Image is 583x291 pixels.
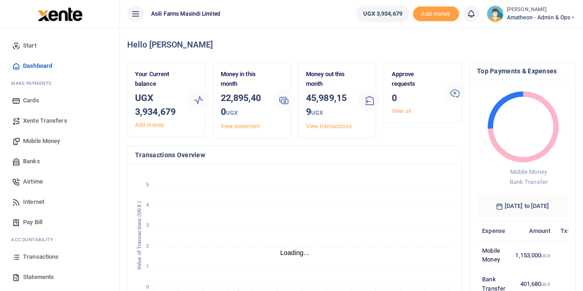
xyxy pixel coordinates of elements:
[23,252,59,261] span: Transactions
[23,116,67,125] span: Xente Transfers
[23,218,42,227] span: Pay Bill
[555,241,579,269] td: 2
[135,91,180,119] h3: UGX 3,934,679
[7,172,112,192] a: Airtime
[38,7,82,21] img: logo-large
[280,249,309,256] text: Loading...
[146,182,149,188] tspan: 5
[23,197,44,207] span: Internet
[507,6,576,14] small: [PERSON_NAME]
[7,247,112,267] a: Transactions
[23,96,39,105] span: Cards
[135,70,180,89] p: Your Current balance
[7,192,112,212] a: Internet
[146,243,149,249] tspan: 2
[487,6,576,22] a: profile-user [PERSON_NAME] Amatheon - Admin & Ops
[23,273,54,282] span: Statements
[477,195,568,217] h6: [DATE] to [DATE]
[23,177,43,186] span: Airtime
[146,263,149,269] tspan: 1
[413,6,459,22] li: Toup your wallet
[477,241,510,269] td: Mobile Money
[7,76,112,90] li: M
[363,9,402,18] span: UGX 3,934,679
[356,6,409,22] a: UGX 3,934,679
[146,202,149,208] tspan: 4
[220,123,259,130] a: View statement
[7,232,112,247] li: Ac
[147,10,224,18] span: Asili Farms Masindi Limited
[23,41,36,50] span: Start
[507,13,576,22] span: Amatheon - Admin & Ops
[146,222,149,228] tspan: 3
[7,267,112,287] a: Statements
[413,6,459,22] span: Add money
[352,6,412,22] li: Wallet ballance
[226,109,238,116] small: UGX
[136,201,142,270] text: Value of Transactions (UGX )
[7,151,112,172] a: Banks
[7,56,112,76] a: Dashboard
[477,221,510,241] th: Expense
[7,212,112,232] a: Pay Bill
[477,66,568,76] h4: Top Payments & Expenses
[306,91,351,120] h3: 45,989,159
[18,237,53,242] span: countability
[23,157,40,166] span: Banks
[510,241,555,269] td: 1,153,000
[311,109,323,116] small: UGX
[37,10,82,17] a: logo-small logo-large logo-large
[306,123,352,130] a: View transactions
[510,168,547,175] span: Mobile Money
[509,178,547,185] span: Bank Transfer
[413,10,459,17] a: Add money
[23,137,60,146] span: Mobile Money
[510,221,555,241] th: Amount
[541,282,550,287] small: UGX
[487,6,503,22] img: profile-user
[7,36,112,56] a: Start
[135,122,164,128] a: Add money
[555,221,579,241] th: Txns
[23,61,52,71] span: Dashboard
[127,40,576,50] h4: Hello [PERSON_NAME]
[391,108,411,114] a: View all
[541,253,550,258] small: UGX
[16,81,52,86] span: ake Payments
[306,70,351,89] p: Money out this month
[391,70,436,89] p: Approve requests
[220,70,265,89] p: Money in this month
[391,91,436,105] h3: 0
[135,150,454,160] h4: Transactions Overview
[7,131,112,151] a: Mobile Money
[7,90,112,111] a: Cards
[146,284,149,290] tspan: 0
[7,111,112,131] a: Xente Transfers
[220,91,265,120] h3: 22,895,400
